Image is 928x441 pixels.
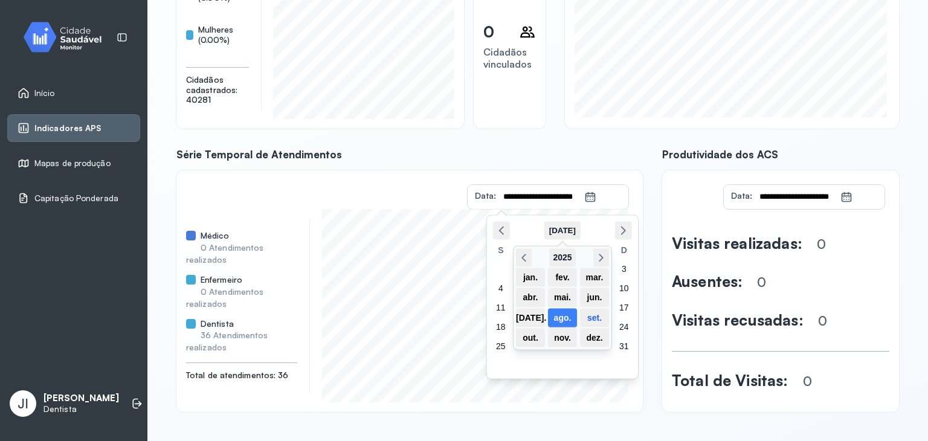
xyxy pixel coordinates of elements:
[43,404,119,414] p: Dentista
[34,193,118,204] span: Capitação Ponderada
[672,371,788,390] span: Total de Visitas:
[672,234,802,253] span: Visitas realizadas:
[672,311,804,329] span: Visitas recusadas:
[513,338,530,355] div: terça-feira, 26 de ago. de 2025
[549,249,575,267] button: 2025
[554,338,571,355] div: quinta-feira, 28 de ago. de 2025
[614,243,634,259] div: D
[492,338,509,355] div: segunda-feira, 25 de ago. de 2025
[511,243,532,259] div: T
[580,288,609,307] button: junho
[580,308,609,327] button: setembro
[817,236,826,252] span: 0
[34,123,101,134] span: Indicadores APS
[43,393,119,404] p: [PERSON_NAME]
[186,242,263,265] span: 0 Atendimentos realizados
[492,318,509,335] div: segunda-feira, 18 de ago. de 2025
[516,308,545,327] button: julho
[616,260,633,277] div: domingo, 3 de ago. de 2025
[580,328,609,347] button: dezembro
[18,87,130,99] a: Início
[492,280,509,297] div: segunda-feira, 4 de ago. de 2025
[198,25,249,45] span: Mulheres (0.00%)
[533,338,550,355] div: quarta-feira, 27 de ago. de 2025
[186,370,297,381] span: Total de atendimentos: 36
[731,190,752,201] span: Data:
[662,148,899,161] span: Produtividade dos ACS
[491,243,511,259] div: S
[13,19,121,55] img: monitor.svg
[483,46,532,70] span: Cidadãos vinculados
[516,268,545,287] button: janeiro
[549,222,576,240] span: [DATE]
[580,268,609,287] button: março
[186,75,249,106] span: Cidadãos cadastrados: 40281
[616,318,633,335] div: domingo, 24 de ago. de 2025
[492,299,509,316] div: segunda-feira, 11 de ago. de 2025
[516,328,545,347] button: outubro
[803,373,812,389] span: 0
[544,222,581,240] button: [DATE]
[616,280,633,297] div: domingo, 10 de ago. de 2025
[516,288,545,307] button: abril
[616,338,633,355] div: domingo, 31 de ago. de 2025
[483,22,494,41] p: 0
[34,158,111,169] span: Mapas de produção
[186,286,263,309] span: 0 Atendimentos realizados
[548,328,577,347] button: novembro
[18,122,130,134] a: Indicadores APS
[201,275,242,285] span: Enfermeiro
[18,396,28,411] span: JI
[757,274,766,290] span: 0
[186,330,268,352] span: 36 Atendimentos realizados
[548,288,577,307] button: maio
[616,299,633,316] div: domingo, 17 de ago. de 2025
[672,272,743,291] span: Ausentes:
[595,338,612,355] div: sábado, 30 de ago. de 2025
[201,319,234,329] span: Dentista
[176,148,643,161] span: Série Temporal de Atendimentos
[475,190,496,201] span: Data:
[34,88,55,98] span: Início
[548,268,577,287] button: fevereiro
[548,308,577,327] button: agosto
[201,231,230,241] span: Médico
[818,313,827,329] span: 0
[575,338,591,355] div: sexta-feira, 29 de ago. de 2025
[18,157,130,169] a: Mapas de produção
[18,192,130,204] a: Capitação Ponderada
